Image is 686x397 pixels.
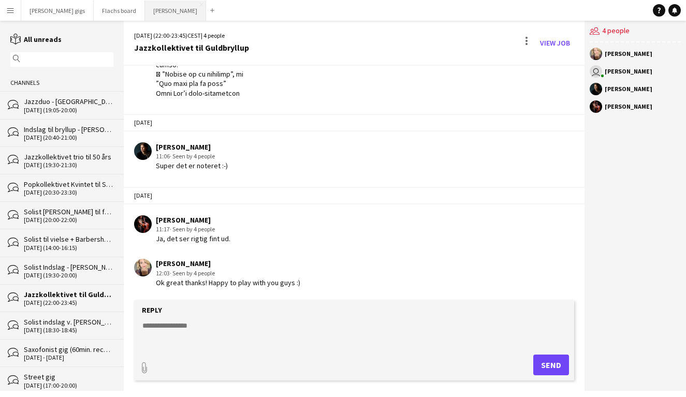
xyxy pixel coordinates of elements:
button: Flachs board [94,1,145,21]
div: [PERSON_NAME] [605,51,652,57]
div: Jazzkollektivet til Guldbryllup [24,290,113,299]
button: [PERSON_NAME] gigs [21,1,94,21]
a: All unreads [10,35,62,44]
div: [DATE] (20:40-21:00) [24,134,113,141]
div: [DATE] (18:30-18:45) [24,327,113,334]
div: Saxofonist gig (60min. reception 2x30min aften) [24,345,113,354]
div: 11:17 [156,225,230,234]
a: View Job [536,35,574,51]
div: 12:03 [156,269,300,278]
div: [DATE] (20:00-22:00) [24,216,113,224]
div: [PERSON_NAME] [605,68,652,75]
button: Send [533,355,569,375]
div: Solist [PERSON_NAME] til fødselsdag [24,207,113,216]
div: Jazzkollektivet trio til 50 års [24,152,113,161]
span: · Seen by 4 people [170,269,215,277]
div: [PERSON_NAME] [605,104,652,110]
div: 11:06 [156,152,228,161]
div: [DATE] (22:00-23:45) [24,299,113,306]
div: Jazzduo - [GEOGRAPHIC_DATA] [24,97,113,106]
div: [DATE] (19:30-21:30) [24,161,113,169]
span: · Seen by 4 people [170,152,215,160]
span: CEST [187,32,201,39]
div: Solist Indslag - [PERSON_NAME] [24,262,113,272]
div: [DATE] (20:30-23:30) [24,189,113,196]
button: [PERSON_NAME] [145,1,206,21]
div: [DATE] (19:05-20:00) [24,107,113,114]
div: [DATE] (17:00-20:00) [24,382,113,389]
span: · Seen by 4 people [170,225,215,233]
div: [DATE] (19:30-20:00) [24,272,113,279]
div: Indslag til bryllup - [PERSON_NAME] [24,125,113,134]
div: Street gig [24,372,113,381]
div: Solist indslag v. [PERSON_NAME] [24,317,113,327]
div: [DATE] (22:00-23:45) | 4 people [134,31,249,40]
div: Ok great thanks! Happy to play with you guys :) [156,278,300,287]
div: Ja, det ser rigtig fint ud. [156,234,230,243]
div: Popkollektivet Kvintet til Sølvbryllup [24,180,113,189]
div: [PERSON_NAME] [156,215,230,225]
div: [DATE] - [DATE] [24,354,113,361]
div: [PERSON_NAME] [605,86,652,92]
div: Super det er noteret :-) [156,161,228,170]
label: Reply [142,305,162,315]
div: 4 people [590,21,681,42]
div: [PERSON_NAME] [156,259,300,268]
div: Jazzkollektivet til Guldbryllup [134,43,249,52]
div: [DATE] (14:00-16:15) [24,244,113,252]
div: Solist til vielse + Barbershop kor til reception [24,234,113,244]
div: [DATE] [124,114,585,131]
div: [PERSON_NAME] [156,142,228,152]
div: [DATE] [124,187,585,204]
